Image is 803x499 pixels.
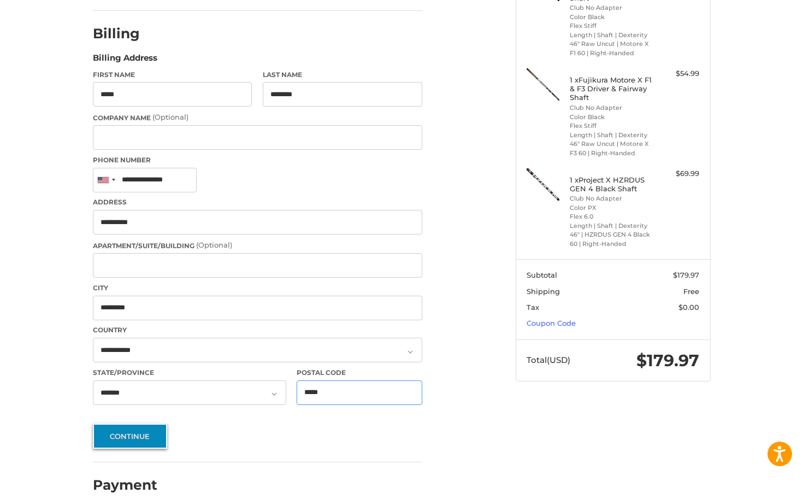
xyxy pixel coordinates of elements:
[656,68,699,79] div: $54.99
[93,240,422,251] label: Apartment/Suite/Building
[93,155,422,165] label: Phone Number
[152,113,188,121] small: (Optional)
[196,240,232,249] small: (Optional)
[678,303,699,312] span: $0.00
[570,3,653,13] li: Club No Adapter
[93,424,167,449] button: Continue
[527,271,557,279] span: Subtotal
[673,271,699,279] span: $179.97
[93,197,422,207] label: Address
[570,75,653,102] h4: 1 x Fujikura Motore X F1 & F3 Driver & Fairway Shaft
[263,70,422,80] label: Last Name
[527,319,576,327] a: Coupon Code
[93,283,422,293] label: City
[93,325,422,335] label: Country
[570,212,653,221] li: Flex 6.0
[570,203,653,213] li: Color PX
[570,131,653,158] li: Length | Shaft | Dexterity 46" Raw Uncut | Motore X F3 60 | Right-Handed
[636,350,699,371] span: $179.97
[527,287,560,296] span: Shipping
[656,168,699,179] div: $69.99
[570,103,653,113] li: Club No Adapter
[93,477,157,494] h2: Payment
[93,168,119,192] div: United States: +1
[93,368,286,378] label: State/Province
[570,21,653,31] li: Flex Stiff
[683,287,699,296] span: Free
[570,221,653,249] li: Length | Shaft | Dexterity 46" | HZRDUS GEN 4 Black 60 | Right-Handed
[570,13,653,22] li: Color Black
[570,194,653,203] li: Club No Adapter
[93,52,157,69] legend: Billing Address
[570,31,653,58] li: Length | Shaft | Dexterity 46" Raw Uncut | Motore X F1 60 | Right-Handed
[527,355,570,365] span: Total (USD)
[93,112,422,123] label: Company Name
[93,70,252,80] label: First Name
[570,175,653,193] h4: 1 x Project X HZRDUS GEN 4 Black Shaft
[570,113,653,122] li: Color Black
[93,25,157,42] h2: Billing
[713,469,803,499] iframe: Google Customer Reviews
[297,368,422,378] label: Postal Code
[570,121,653,131] li: Flex Stiff
[527,303,539,312] span: Tax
